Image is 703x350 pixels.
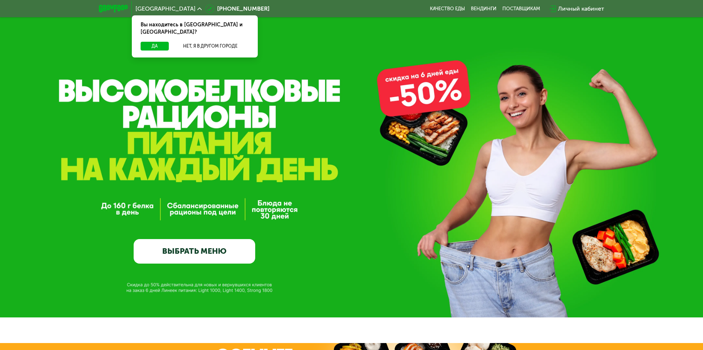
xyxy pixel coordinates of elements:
[558,4,604,13] div: Личный кабинет
[141,42,169,51] button: Да
[471,6,496,12] a: Вендинги
[132,15,258,42] div: Вы находитесь в [GEOGRAPHIC_DATA] и [GEOGRAPHIC_DATA]?
[430,6,465,12] a: Качество еды
[135,6,196,12] span: [GEOGRAPHIC_DATA]
[205,4,269,13] a: [PHONE_NUMBER]
[172,42,249,51] button: Нет, я в другом городе
[502,6,540,12] div: поставщикам
[134,239,255,264] a: ВЫБРАТЬ МЕНЮ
